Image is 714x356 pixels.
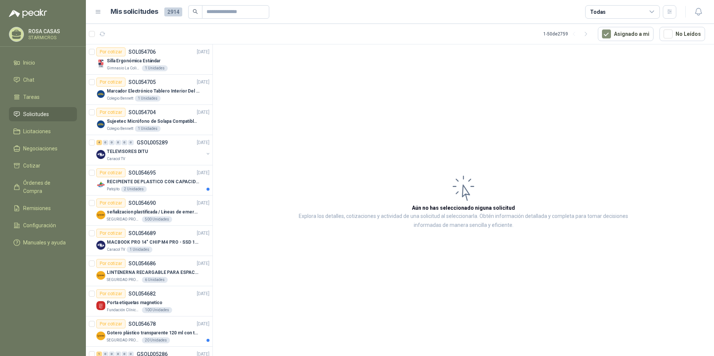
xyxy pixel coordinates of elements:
[96,59,105,68] img: Company Logo
[128,170,156,175] p: SOL054695
[86,105,212,135] a: Por cotizarSOL054704[DATE] Company LogoSujeetec Micrófono de Solapa Compatible con AKG Sansón Tra...
[107,126,133,132] p: Colegio Bennett
[107,337,140,343] p: SEGURIDAD PROVISER LTDA
[107,118,200,125] p: Sujeetec Micrófono de Solapa Compatible con AKG Sansón Transmisor inalámbrico -
[23,204,51,212] span: Remisiones
[96,108,125,117] div: Por cotizar
[197,49,209,56] p: [DATE]
[86,286,212,316] a: Por cotizarSOL054682[DATE] Company LogoPorta etiquetas magneticoFundación Clínica Shaio100 Unidades
[197,109,209,116] p: [DATE]
[86,75,212,105] a: Por cotizarSOL054705[DATE] Company LogoMarcador Electrónico Tablero Interior Del Día Del Juego Pa...
[23,144,58,153] span: Negociaciones
[128,110,156,115] p: SOL054704
[86,226,212,256] a: Por cotizarSOL054689[DATE] Company LogoMACBOOK PRO 14" CHIP M4 PRO - SSD 1TB RAM 24GBCaracol TV1 ...
[111,6,158,17] h1: Mis solicitudes
[86,44,212,75] a: Por cotizarSOL054706[DATE] Company LogoSilla Ergonómica EstándarGimnasio La Colina1 Unidades
[128,291,156,296] p: SOL054682
[96,150,105,159] img: Company Logo
[197,79,209,86] p: [DATE]
[135,126,161,132] div: 1 Unidades
[96,138,211,162] a: 4 0 0 0 0 0 GSOL005289[DATE] Company LogoTELEVISORES DITUCaracol TV
[543,28,592,40] div: 1 - 50 de 2759
[107,96,133,102] p: Colegio Bennett
[137,140,168,145] p: GSOL005289
[23,76,34,84] span: Chat
[23,93,40,101] span: Tareas
[107,239,200,246] p: MACBOOK PRO 14" CHIP M4 PRO - SSD 1TB RAM 24GB
[107,65,140,71] p: Gimnasio La Colina
[9,218,77,232] a: Configuración
[86,196,212,226] a: Por cotizarSOL054690[DATE] Company Logoseñalizacion plastificada / Líneas de emergenciaSEGURIDAD ...
[96,289,125,298] div: Por cotizar
[9,201,77,215] a: Remisiones
[96,319,125,328] div: Por cotizar
[107,156,125,162] p: Caracol TV
[9,124,77,138] a: Licitaciones
[86,256,212,286] a: Por cotizarSOL054686[DATE] Company LogoLINTENERNA RECARGABLE PARA ESPACIOS ABIERTOS 100-120MTSSEG...
[197,139,209,146] p: [DATE]
[96,271,105,280] img: Company Logo
[288,212,639,230] p: Explora los detalles, cotizaciones y actividad de una solicitud al seleccionarla. Obtén informaci...
[9,107,77,121] a: Solicitudes
[107,269,200,276] p: LINTENERNA RECARGABLE PARA ESPACIOS ABIERTOS 100-120MTS
[590,8,606,16] div: Todas
[142,216,172,222] div: 500 Unidades
[197,260,209,267] p: [DATE]
[107,299,162,306] p: Porta etiquetas magnetico
[128,261,156,266] p: SOL054686
[96,120,105,129] img: Company Logo
[128,321,156,327] p: SOL054678
[197,321,209,328] p: [DATE]
[23,162,40,170] span: Cotizar
[28,35,75,40] p: STARMICROS
[193,9,198,14] span: search
[9,90,77,104] a: Tareas
[197,230,209,237] p: [DATE]
[197,169,209,177] p: [DATE]
[197,200,209,207] p: [DATE]
[128,49,156,54] p: SOL054706
[107,307,140,313] p: Fundación Clínica Shaio
[86,316,212,347] a: Por cotizarSOL054678[DATE] Company LogoGotero plástico transparente 120 ml con tapa de seguridadS...
[107,247,125,253] p: Caracol TV
[598,27,654,41] button: Asignado a mi
[107,209,200,216] p: señalizacion plastificada / Líneas de emergencia
[107,57,161,65] p: Silla Ergonómica Estándar
[115,140,121,145] div: 0
[107,277,140,283] p: SEGURIDAD PROVISER LTDA
[86,165,212,196] a: Por cotizarSOL054695[DATE] Company LogoRECIPIENTE DE PLASTICO CON CAPACIDAD DE 1.8 LT PARA LA EXT...
[135,96,161,102] div: 1 Unidades
[142,307,172,313] div: 100 Unidades
[96,78,125,87] div: Por cotizar
[96,259,125,268] div: Por cotizar
[164,7,182,16] span: 2914
[9,235,77,250] a: Manuales y ayuda
[96,229,125,238] div: Por cotizar
[122,140,127,145] div: 0
[107,330,200,337] p: Gotero plástico transparente 120 ml con tapa de seguridad
[197,290,209,297] p: [DATE]
[128,140,134,145] div: 0
[128,231,156,236] p: SOL054689
[23,221,56,229] span: Configuración
[107,186,119,192] p: Patojito
[23,127,51,135] span: Licitaciones
[96,210,105,219] img: Company Logo
[107,88,200,95] p: Marcador Electrónico Tablero Interior Del Día Del Juego Para Luchar, El Baloncesto O El Voleibol
[412,204,515,212] h3: Aún no has seleccionado niguna solicitud
[142,337,170,343] div: 20 Unidades
[96,241,105,250] img: Company Logo
[9,159,77,173] a: Cotizar
[9,9,47,18] img: Logo peakr
[96,140,102,145] div: 4
[9,141,77,156] a: Negociaciones
[109,140,115,145] div: 0
[96,168,125,177] div: Por cotizar
[23,238,66,247] span: Manuales y ayuda
[23,110,49,118] span: Solicitudes
[9,56,77,70] a: Inicio
[23,59,35,67] span: Inicio
[28,29,75,34] p: ROSA CASAS
[107,148,148,155] p: TELEVISORES DITU
[96,180,105,189] img: Company Logo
